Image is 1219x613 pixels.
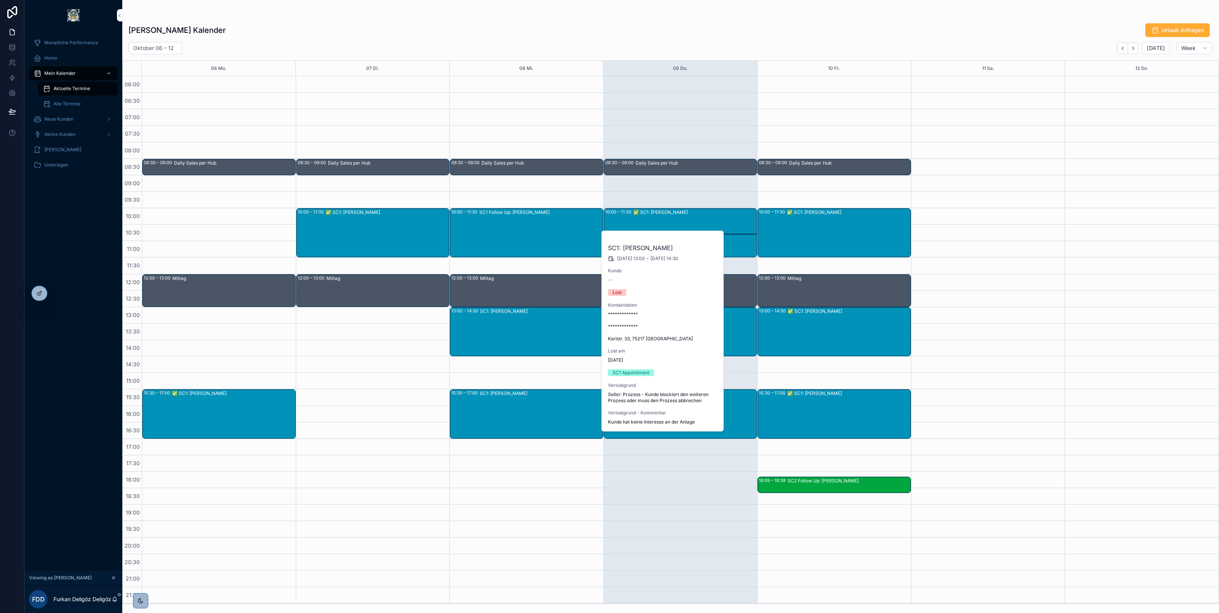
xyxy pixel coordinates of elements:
[604,159,757,175] div: 08:30 – 09:00Daily Sales per Hub
[29,143,118,157] a: [PERSON_NAME]
[124,476,142,483] span: 18:00
[788,308,910,314] div: ✅ SC1: [PERSON_NAME]
[608,391,718,404] span: Seller: Prozess - Kunde blockiert den weiteren Prozess oder muss den Prozess abbrechen
[1176,42,1213,54] button: Week
[450,209,603,257] div: 10:00 – 11:30SC1 Follow Up: [PERSON_NAME]
[758,307,911,356] div: 13:00 – 14:30✅ SC1: [PERSON_NAME]
[29,128,118,141] a: Aktive Kunden
[788,275,910,281] div: Mittag
[172,390,295,396] div: ✅ SC1: [PERSON_NAME]
[451,275,480,281] div: 12:00 – 13:00
[124,361,142,367] span: 14:30
[650,256,678,262] span: [DATE] 14:30
[123,542,142,549] span: 20:00
[44,162,68,168] span: Unterlagen
[635,160,757,166] div: Daily Sales per Hub
[608,357,718,363] span: [DATE]
[298,160,328,166] div: 08:30 – 09:00
[828,61,840,76] button: 10 Fr.
[519,61,533,76] button: 08 Mi.
[787,390,910,396] div: ✅ SC1: [PERSON_NAME]
[451,390,480,396] div: 15:30 – 17:00
[123,114,142,120] span: 07:00
[759,160,789,166] div: 08:30 – 09:00
[211,61,227,76] button: 06 Mo.
[124,592,142,598] span: 21:30
[1135,61,1148,76] div: 12 So.
[124,460,142,466] span: 17:30
[124,312,142,318] span: 13:00
[124,394,142,400] span: 15:30
[297,159,449,175] div: 08:30 – 09:00Daily Sales per Hub
[759,477,788,484] div: 18:09 – 18:39
[982,61,994,76] div: 11 Sa.
[450,307,603,356] div: 13:00 – 14:30SC1: [PERSON_NAME]
[297,209,449,257] div: 10:00 – 11:30✅ SC1: [PERSON_NAME]
[480,275,603,281] div: Mittag
[608,410,718,416] span: Verlustgrund - Kommentar
[608,336,718,342] span: Karlstr. 33, 75217 [GEOGRAPHIC_DATA]
[123,196,142,203] span: 09:30
[123,147,142,154] span: 08:00
[29,66,118,80] a: Mein Kalender
[647,256,649,262] span: -
[1142,42,1170,54] button: [DATE]
[29,158,118,172] a: Unterlagen
[613,289,622,296] div: Lost
[128,25,226,36] h1: [PERSON_NAME] Kalender
[298,209,326,215] div: 10:00 – 11:30
[787,209,910,215] div: ✅ SC1: [PERSON_NAME]
[613,369,650,376] div: SC1 Appointment
[759,209,787,215] div: 10:00 – 11:30
[758,209,911,257] div: 10:00 – 11:30✅ SC1: [PERSON_NAME]
[123,81,142,87] span: 06:00
[124,213,142,219] span: 10:00
[450,159,603,175] div: 08:30 – 09:00Daily Sales per Hub
[608,268,718,274] span: Kunde
[29,51,118,65] a: Home
[44,147,81,153] span: [PERSON_NAME]
[451,209,479,215] div: 10:00 – 11:30
[673,61,688,76] div: 09 Do.
[450,390,603,438] div: 15:30 – 17:00SC1: [PERSON_NAME]
[451,308,480,314] div: 13:00 – 14:30
[451,160,481,166] div: 08:30 – 09:00
[144,275,172,281] div: 12:00 – 13:00
[480,308,603,314] div: SC1: [PERSON_NAME]
[328,160,449,166] div: Daily Sales per Hub
[24,31,122,182] div: scrollable content
[44,116,73,122] span: Neue Kunden
[758,390,911,438] div: 15:30 – 17:00✅ SC1: [PERSON_NAME]
[124,411,142,417] span: 16:00
[123,163,142,170] span: 08:30
[789,160,910,166] div: Daily Sales per Hub
[125,262,142,268] span: 11:30
[53,595,111,603] p: Furkan Deligöz Deligöz
[759,390,787,396] div: 15:30 – 17:00
[44,131,76,137] span: Aktive Kunden
[450,275,603,307] div: 12:00 – 13:00Mittag
[758,275,911,307] div: 12:00 – 13:00Mittag
[124,229,142,236] span: 10:30
[759,308,788,314] div: 13:00 – 14:30
[788,478,910,484] div: SC2 Follow Up: [PERSON_NAME]
[617,256,645,262] span: [DATE] 13:00
[124,575,142,582] span: 21:00
[124,377,142,384] span: 15:00
[144,160,174,166] div: 08:30 – 09:00
[326,209,449,215] div: ✅ SC1: [PERSON_NAME]
[297,275,449,307] div: 12:00 – 13:00Mittag
[605,209,633,215] div: 10:00 – 11:30
[124,279,142,285] span: 12:00
[124,345,142,351] span: 14:00
[604,209,757,257] div: 10:00 – 11:30✅ SC1: [PERSON_NAME]
[1128,42,1139,54] button: Next
[366,61,379,76] div: 07 Di.
[44,55,57,61] span: Home
[479,209,603,215] div: SC1 Follow Up: [PERSON_NAME]
[608,419,718,425] span: Kunde hat keine Interesse an der Anlage
[38,82,118,95] a: Aktuelle Termine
